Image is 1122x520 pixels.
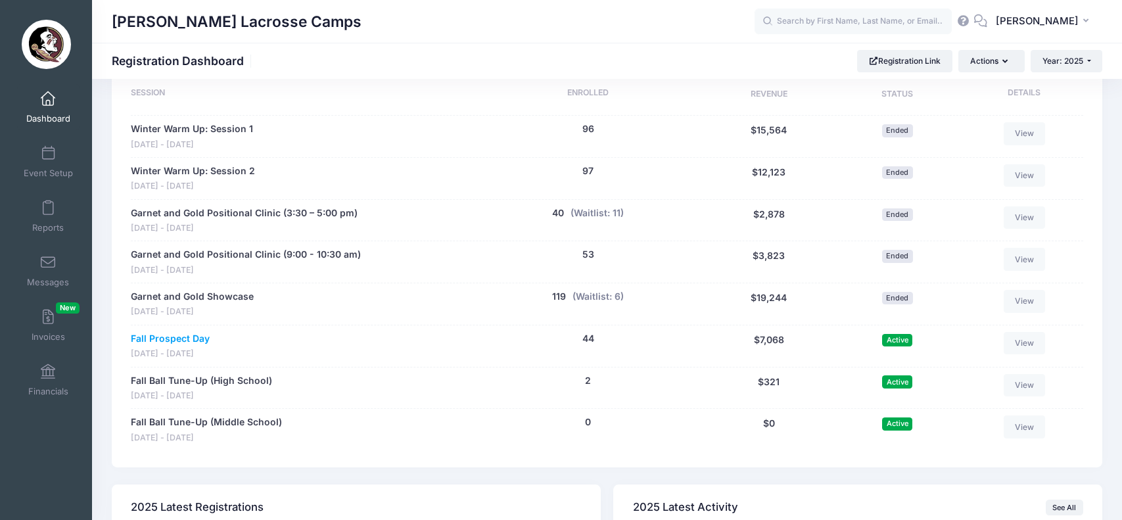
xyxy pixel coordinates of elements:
[702,374,835,402] div: $321
[1004,164,1046,187] a: View
[702,87,835,103] div: Revenue
[131,348,210,360] span: [DATE] - [DATE]
[1004,290,1046,312] a: View
[582,122,594,136] button: 96
[857,50,952,72] a: Registration Link
[882,417,912,430] span: Active
[835,87,959,103] div: Status
[582,164,594,178] button: 97
[702,332,835,360] div: $7,068
[702,290,835,318] div: $19,244
[1042,56,1083,66] span: Year: 2025
[131,248,361,262] a: Garnet and Gold Positional Clinic (9:00 - 10:30 am)
[996,14,1079,28] span: [PERSON_NAME]
[1004,248,1046,270] a: View
[1004,415,1046,438] a: View
[585,415,591,429] button: 0
[882,250,913,262] span: Ended
[131,87,474,103] div: Session
[17,193,80,239] a: Reports
[17,139,80,185] a: Event Setup
[32,331,65,343] span: Invoices
[131,332,210,346] a: Fall Prospect Day
[131,432,282,444] span: [DATE] - [DATE]
[1046,500,1083,515] a: See All
[27,277,69,288] span: Messages
[24,168,73,179] span: Event Setup
[17,84,80,130] a: Dashboard
[958,50,1024,72] button: Actions
[131,180,255,193] span: [DATE] - [DATE]
[131,222,358,235] span: [DATE] - [DATE]
[582,332,594,346] button: 44
[552,290,566,304] button: 119
[571,206,624,220] button: (Waitlist: 11)
[882,208,913,221] span: Ended
[573,290,624,304] button: (Waitlist: 6)
[131,415,282,429] a: Fall Ball Tune-Up (Middle School)
[882,124,913,137] span: Ended
[131,264,361,277] span: [DATE] - [DATE]
[112,54,255,68] h1: Registration Dashboard
[1004,374,1046,396] a: View
[26,113,70,124] span: Dashboard
[131,290,254,304] a: Garnet and Gold Showcase
[131,374,272,388] a: Fall Ball Tune-Up (High School)
[582,248,594,262] button: 53
[1004,122,1046,145] a: View
[17,302,80,348] a: InvoicesNew
[702,248,835,276] div: $3,823
[131,390,272,402] span: [DATE] - [DATE]
[474,87,703,103] div: Enrolled
[131,306,254,318] span: [DATE] - [DATE]
[1004,332,1046,354] a: View
[131,139,253,151] span: [DATE] - [DATE]
[702,415,835,444] div: $0
[17,248,80,294] a: Messages
[959,87,1083,103] div: Details
[987,7,1102,37] button: [PERSON_NAME]
[112,7,362,37] h1: [PERSON_NAME] Lacrosse Camps
[131,206,358,220] a: Garnet and Gold Positional Clinic (3:30 – 5:00 pm)
[1004,206,1046,229] a: View
[17,357,80,403] a: Financials
[1031,50,1102,72] button: Year: 2025
[702,206,835,235] div: $2,878
[131,164,255,178] a: Winter Warm Up: Session 2
[32,222,64,233] span: Reports
[28,386,68,397] span: Financials
[552,206,564,220] button: 40
[585,374,591,388] button: 2
[702,164,835,193] div: $12,123
[755,9,952,35] input: Search by First Name, Last Name, or Email...
[882,334,912,346] span: Active
[882,375,912,388] span: Active
[882,292,913,304] span: Ended
[22,20,71,69] img: Sara Tisdale Lacrosse Camps
[882,166,913,179] span: Ended
[56,302,80,314] span: New
[702,122,835,151] div: $15,564
[131,122,253,136] a: Winter Warm Up: Session 1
